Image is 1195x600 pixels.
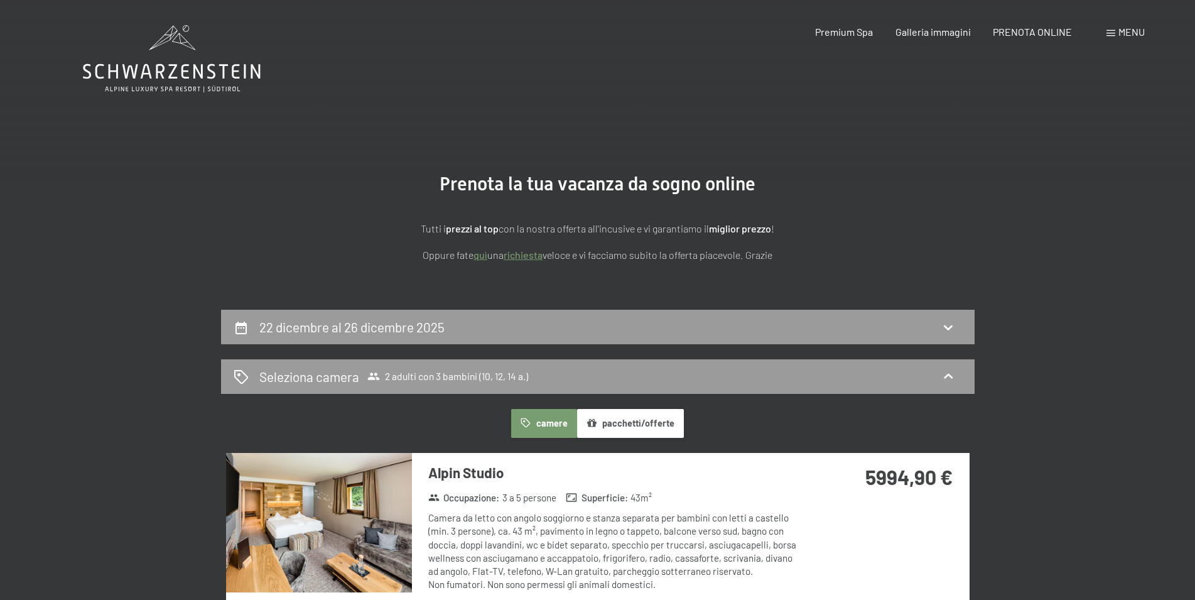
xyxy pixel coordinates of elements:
h2: 22 dicembre al 26 dicembre 2025 [259,319,445,335]
button: camere [511,409,576,438]
button: pacchetti/offerte [577,409,684,438]
a: Premium Spa [815,26,873,38]
img: mss_renderimg.php [226,453,412,592]
strong: 5994,90 € [865,465,953,489]
div: Camera da letto con angolo soggiorno e stanza separata per bambini con letti a castello (min. 3 p... [428,511,802,592]
strong: prezzi al top [446,222,499,234]
strong: miglior prezzo [709,222,771,234]
a: quì [473,249,487,261]
span: 3 a 5 persone [502,491,556,505]
a: richiesta [504,249,543,261]
span: 43 m² [630,491,652,505]
a: PRENOTA ONLINE [993,26,1072,38]
span: Menu [1118,26,1145,38]
h3: Alpin Studio [428,463,802,483]
h2: Seleziona camera [259,368,359,386]
p: Oppure fate una veloce e vi facciamo subito la offerta piacevole. Grazie [284,247,912,263]
span: Prenota la tua vacanza da sogno online [440,173,755,195]
span: 2 adulti con 3 bambini (10, 12, 14 a.) [367,370,528,383]
strong: Occupazione : [428,491,500,505]
strong: Superficie : [566,491,628,505]
a: Galleria immagini [895,26,971,38]
p: Tutti i con la nostra offerta all'incusive e vi garantiamo il ! [284,221,912,237]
